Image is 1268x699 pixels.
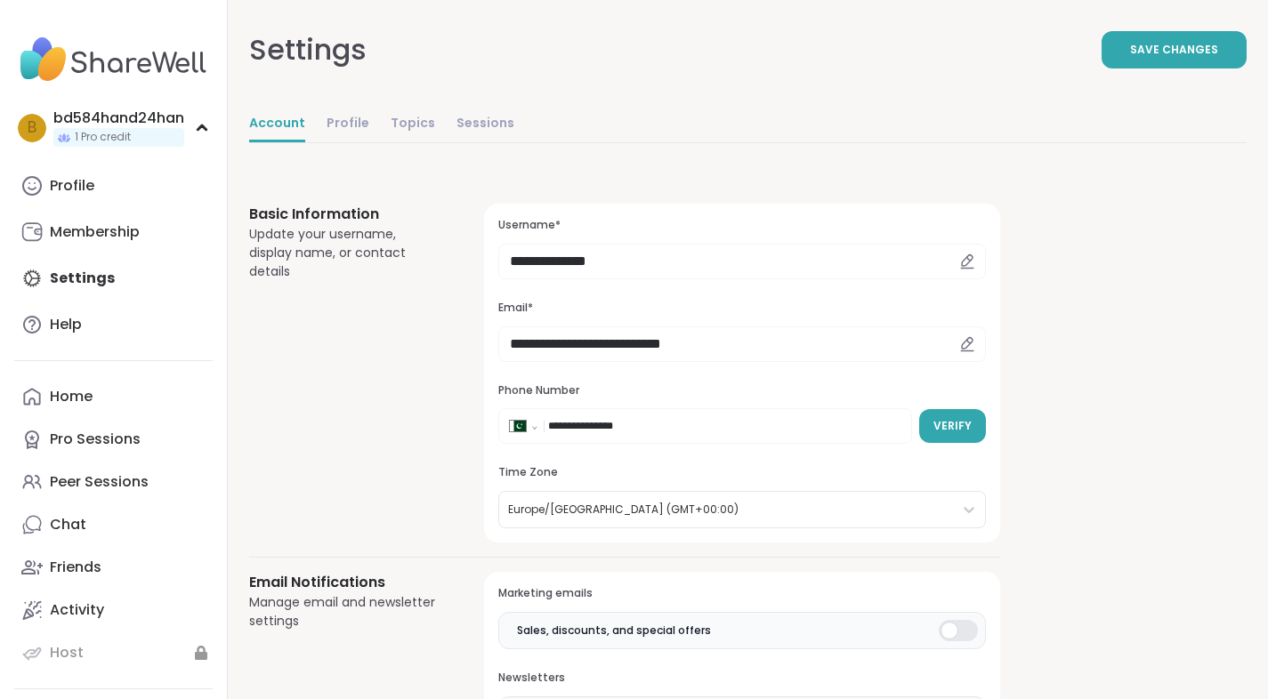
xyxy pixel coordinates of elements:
div: bd584hand24han [53,108,184,128]
img: ShareWell Nav Logo [14,28,213,91]
span: Save Changes [1130,42,1218,58]
div: Peer Sessions [50,472,149,492]
h3: Email* [498,301,986,316]
h3: Username* [498,218,986,233]
div: Membership [50,222,140,242]
a: Host [14,631,213,674]
a: Account [249,107,305,142]
span: 1 Pro credit [75,130,131,145]
div: Host [50,643,84,663]
a: Peer Sessions [14,461,213,503]
div: Settings [249,28,367,71]
div: Chat [50,515,86,534]
h3: Email Notifications [249,572,441,593]
h3: Marketing emails [498,586,986,601]
a: Membership [14,211,213,253]
div: Update your username, display name, or contact details [249,225,441,281]
h3: Time Zone [498,465,986,480]
button: Verify [919,409,986,443]
a: Profile [327,107,369,142]
a: Sessions [456,107,514,142]
div: Profile [50,176,94,196]
a: Pro Sessions [14,418,213,461]
div: Friends [50,558,101,577]
h3: Basic Information [249,204,441,225]
a: Chat [14,503,213,546]
span: Sales, discounts, and special offers [517,623,711,639]
span: b [28,116,36,140]
h3: Phone Number [498,383,986,398]
div: Manage email and newsletter settings [249,593,441,631]
button: Save Changes [1102,31,1247,68]
h3: Newsletters [498,671,986,686]
span: Verify [933,418,972,434]
a: Friends [14,546,213,589]
div: Pro Sessions [50,430,141,449]
div: Activity [50,600,104,620]
a: Topics [391,107,435,142]
div: Help [50,315,82,334]
a: Help [14,303,213,346]
a: Profile [14,165,213,207]
div: Home [50,387,93,406]
a: Activity [14,589,213,631]
a: Home [14,375,213,418]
